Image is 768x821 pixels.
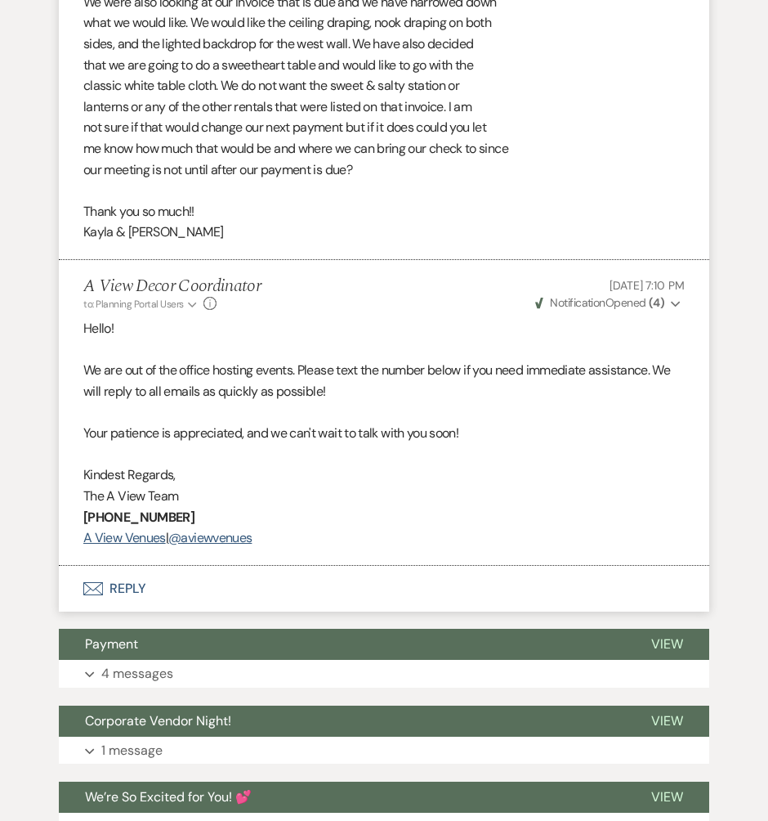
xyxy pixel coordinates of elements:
button: 4 messages [59,660,709,688]
span: Corporate Vendor Night! [85,712,231,729]
a: A View Venues [83,529,166,546]
span: The A View Team [83,487,178,505]
button: View [625,629,709,660]
span: to: Planning Portal Users [83,298,184,311]
button: Reply [59,566,709,612]
span: View [651,635,683,653]
p: Hello! [83,318,685,339]
span: Notification [550,295,605,310]
strong: ( 4 ) [649,295,664,310]
button: NotificationOpened (4) [533,294,685,312]
button: View [625,782,709,813]
span: We’re So Excited for You! 💕 [85,788,252,805]
span: [DATE] 7:10 PM [609,278,685,293]
button: View [625,706,709,737]
span: View [651,788,683,805]
span: Kindest Regards, [83,466,176,483]
span: Your patience is appreciated, and we can't wait to talk with you soon! [83,424,458,442]
p: 4 messages [101,663,173,684]
span: We are out of the office hosting events. Please text the number below if you need immediate assis... [83,361,670,400]
span: | [166,529,168,546]
a: @aviewvenues [168,529,252,546]
button: 1 message [59,737,709,765]
strong: [PHONE_NUMBER] [83,509,194,526]
span: Opened [535,295,664,310]
button: Payment [59,629,625,660]
h5: A View Decor Coordinator [83,276,261,297]
button: to: Planning Portal Users [83,297,199,312]
span: View [651,712,683,729]
p: 1 message [101,740,163,761]
span: Payment [85,635,138,653]
button: We’re So Excited for You! 💕 [59,782,625,813]
button: Corporate Vendor Night! [59,706,625,737]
